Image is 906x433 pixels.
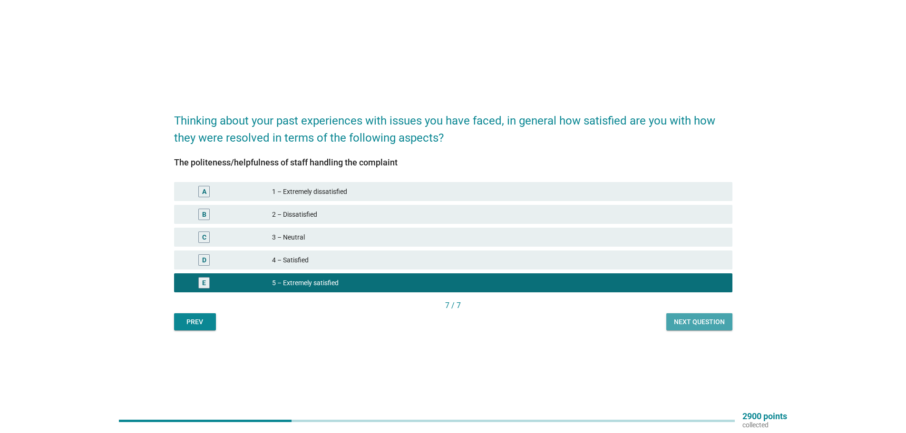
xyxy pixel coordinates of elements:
[272,231,725,243] div: 3 – Neutral
[666,313,732,330] button: Next question
[272,254,725,266] div: 4 – Satisfied
[174,103,732,146] h2: Thinking about your past experiences with issues you have faced, in general how satisfied are you...
[272,277,725,289] div: 5 – Extremely satisfied
[272,209,725,220] div: 2 – Dissatisfied
[272,186,725,197] div: 1 – Extremely dissatisfied
[742,412,787,421] p: 2900 points
[202,187,206,197] div: A
[674,317,725,327] div: Next question
[202,210,206,220] div: B
[174,313,216,330] button: Prev
[742,421,787,429] p: collected
[174,300,732,311] div: 7 / 7
[202,232,206,242] div: C
[182,317,208,327] div: Prev
[202,255,206,265] div: D
[174,156,732,169] div: The politeness/helpfulness of staff handling the complaint
[202,278,206,288] div: E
